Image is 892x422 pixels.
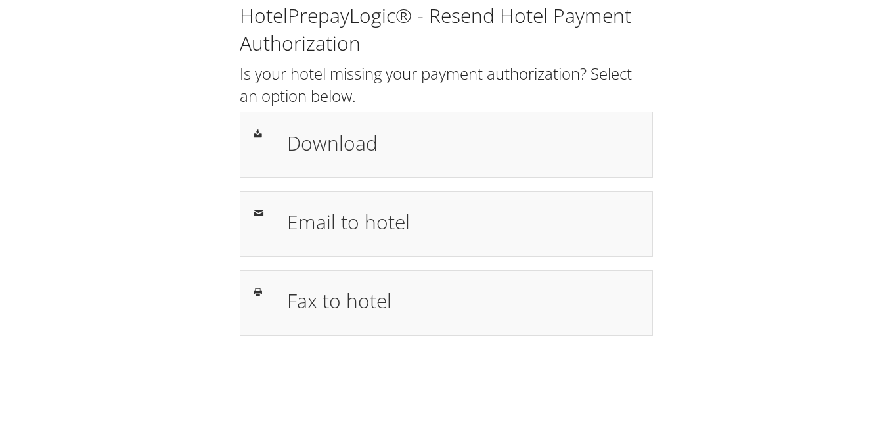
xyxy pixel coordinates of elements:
a: Fax to hotel [240,270,653,336]
h1: Email to hotel [287,207,639,237]
h1: Fax to hotel [287,286,639,316]
h1: HotelPrepayLogic® - Resend Hotel Payment Authorization [240,2,653,57]
a: Email to hotel [240,191,653,257]
a: Download [240,112,653,177]
h1: Download [287,128,639,158]
h2: Is your hotel missing your payment authorization? Select an option below. [240,62,653,106]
